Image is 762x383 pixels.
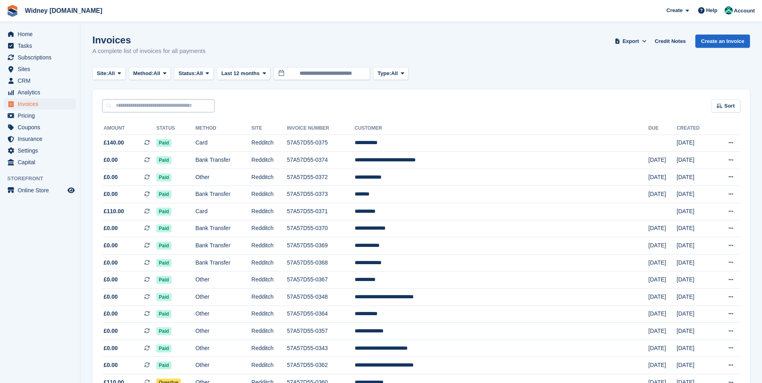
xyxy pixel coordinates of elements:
td: [DATE] [677,220,713,237]
span: All [196,69,203,77]
span: Help [706,6,717,14]
td: [DATE] [677,306,713,323]
a: Preview store [66,185,76,195]
td: 57A57D55-0364 [287,306,354,323]
a: menu [4,122,76,133]
span: Export [623,37,639,45]
a: menu [4,133,76,145]
td: Card [195,134,251,152]
td: [DATE] [677,323,713,340]
a: menu [4,29,76,40]
td: [DATE] [648,220,677,237]
td: Redditch [251,237,287,255]
th: Due [648,122,677,135]
td: 57A57D55-0367 [287,271,354,289]
a: Create an Invoice [695,35,750,48]
td: [DATE] [677,340,713,357]
td: 57A57D55-0368 [287,254,354,271]
span: Paid [156,224,171,232]
th: Site [251,122,287,135]
span: Account [734,7,755,15]
a: menu [4,157,76,168]
h1: Invoices [92,35,206,45]
td: Redditch [251,340,287,357]
a: Credit Notes [652,35,689,48]
span: £0.00 [104,241,118,250]
td: 57A57D55-0372 [287,169,354,186]
span: Subscriptions [18,52,66,63]
span: Settings [18,145,66,156]
button: Status: All [174,67,213,80]
button: Site: All [92,67,126,80]
td: Redditch [251,220,287,237]
a: menu [4,110,76,121]
td: 57A57D55-0371 [287,203,354,220]
span: £0.00 [104,190,118,198]
td: Redditch [251,152,287,169]
td: 57A57D55-0369 [287,237,354,255]
span: All [153,69,160,77]
td: Redditch [251,357,287,374]
span: Online Store [18,185,66,196]
td: 57A57D55-0362 [287,357,354,374]
span: Paid [156,259,171,267]
a: menu [4,87,76,98]
span: £0.00 [104,361,118,369]
td: [DATE] [648,357,677,374]
td: 57A57D55-0348 [287,289,354,306]
span: Pricing [18,110,66,121]
span: Insurance [18,133,66,145]
span: Paid [156,208,171,216]
td: Redditch [251,169,287,186]
td: Bank Transfer [195,186,251,203]
td: Redditch [251,271,287,289]
td: [DATE] [677,203,713,220]
a: menu [4,75,76,86]
span: CRM [18,75,66,86]
td: Redditch [251,289,287,306]
th: Invoice Number [287,122,354,135]
span: Paid [156,293,171,301]
span: Last 12 months [221,69,259,77]
span: Paid [156,242,171,250]
td: [DATE] [677,152,713,169]
td: Other [195,271,251,289]
a: menu [4,185,76,196]
td: Other [195,340,251,357]
span: Analytics [18,87,66,98]
a: menu [4,98,76,110]
span: £0.00 [104,310,118,318]
td: Other [195,323,251,340]
span: £0.00 [104,224,118,232]
span: Type: [378,69,391,77]
td: [DATE] [648,186,677,203]
td: [DATE] [648,340,677,357]
td: [DATE] [648,237,677,255]
span: Paid [156,310,171,318]
span: All [391,69,398,77]
td: [DATE] [677,237,713,255]
button: Type: All [373,67,409,80]
span: Storefront [7,175,80,183]
td: Redditch [251,323,287,340]
span: £0.00 [104,156,118,164]
span: Coupons [18,122,66,133]
td: Redditch [251,306,287,323]
a: menu [4,52,76,63]
span: £0.00 [104,344,118,352]
td: Other [195,289,251,306]
span: £0.00 [104,259,118,267]
td: [DATE] [648,306,677,323]
th: Method [195,122,251,135]
td: Card [195,203,251,220]
td: [DATE] [648,323,677,340]
td: [DATE] [677,289,713,306]
td: [DATE] [677,271,713,289]
td: Bank Transfer [195,220,251,237]
button: Last 12 months [217,67,270,80]
span: Tasks [18,40,66,51]
span: Invoices [18,98,66,110]
span: Sites [18,63,66,75]
td: [DATE] [677,254,713,271]
span: Site: [97,69,108,77]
